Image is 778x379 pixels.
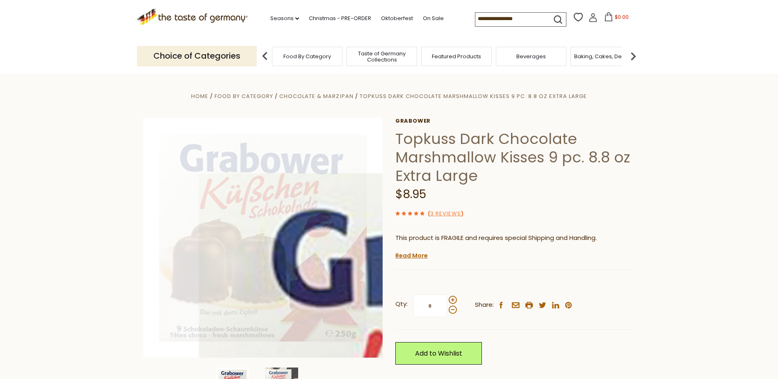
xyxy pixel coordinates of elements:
[309,14,371,23] a: Christmas - PRE-ORDER
[413,295,447,317] input: Qty:
[430,210,461,218] a: 3 Reviews
[395,130,635,185] h1: Topkuss Dark Chocolate Marshmallow Kisses 9 pc. 8.8 oz Extra Large
[423,14,444,23] a: On Sale
[360,92,587,100] a: Topkuss Dark Chocolate Marshmallow Kisses 9 pc. 8.8 oz Extra Large
[283,53,331,59] a: Food By Category
[395,233,635,243] p: This product is FRAGILE and requires special Shipping and Handling.
[403,249,635,260] li: We will ship this product in heat-protective, cushioned packaging and ice during warm weather mon...
[191,92,208,100] a: Home
[395,251,428,260] a: Read More
[625,48,641,64] img: next arrow
[432,53,481,59] a: Featured Products
[395,118,635,124] a: Grabower
[279,92,353,100] a: Chocolate & Marzipan
[395,342,482,365] a: Add to Wishlist
[395,186,426,202] span: $8.95
[214,92,273,100] a: Food By Category
[349,50,415,63] a: Taste of Germany Collections
[381,14,413,23] a: Oktoberfest
[599,12,634,25] button: $0.00
[615,14,629,21] span: $0.00
[270,14,299,23] a: Seasons
[574,53,638,59] a: Baking, Cakes, Desserts
[475,300,494,310] span: Share:
[395,299,408,309] strong: Qty:
[516,53,546,59] a: Beverages
[257,48,273,64] img: previous arrow
[428,210,463,217] span: ( )
[143,118,383,358] img: Topkuss Dark Chocolate Marshmallow Kisses 9 pc. 8.8 oz Extra Large
[137,46,257,66] p: Choice of Categories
